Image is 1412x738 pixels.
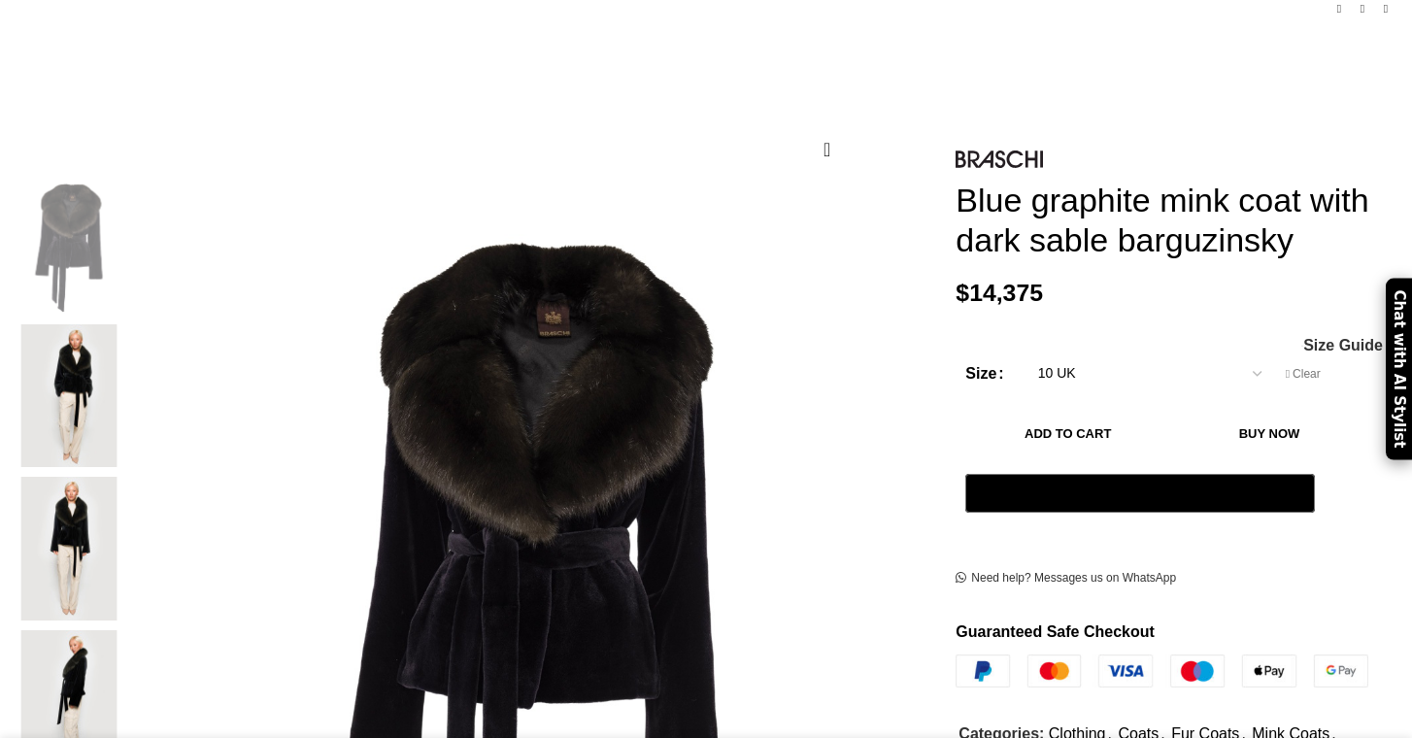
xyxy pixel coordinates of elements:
[956,654,1368,688] img: guaranteed-safe-checkout-bordered.j
[965,361,1003,386] label: Size
[961,523,1319,525] iframe: Secure express checkout frame
[10,477,128,620] img: mink fur
[1302,338,1383,353] a: Size Guide
[965,414,1170,454] button: Add to cart
[1303,338,1383,353] span: Size Guide
[10,324,128,467] img: Blue Mink fur Coats
[1180,414,1359,454] button: Buy now
[956,151,1043,169] img: BRASCHI
[956,181,1397,260] h1: Blue graphite mink coat with dark sable barguzinsky
[1286,366,1321,383] a: Clear options
[10,171,128,314] img: Coveti
[956,623,1155,640] strong: Guaranteed Safe Checkout
[956,280,969,306] span: $
[956,571,1176,587] a: Need help? Messages us on WhatsApp
[956,280,1043,306] bdi: 14,375
[965,474,1315,513] button: Pay with GPay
